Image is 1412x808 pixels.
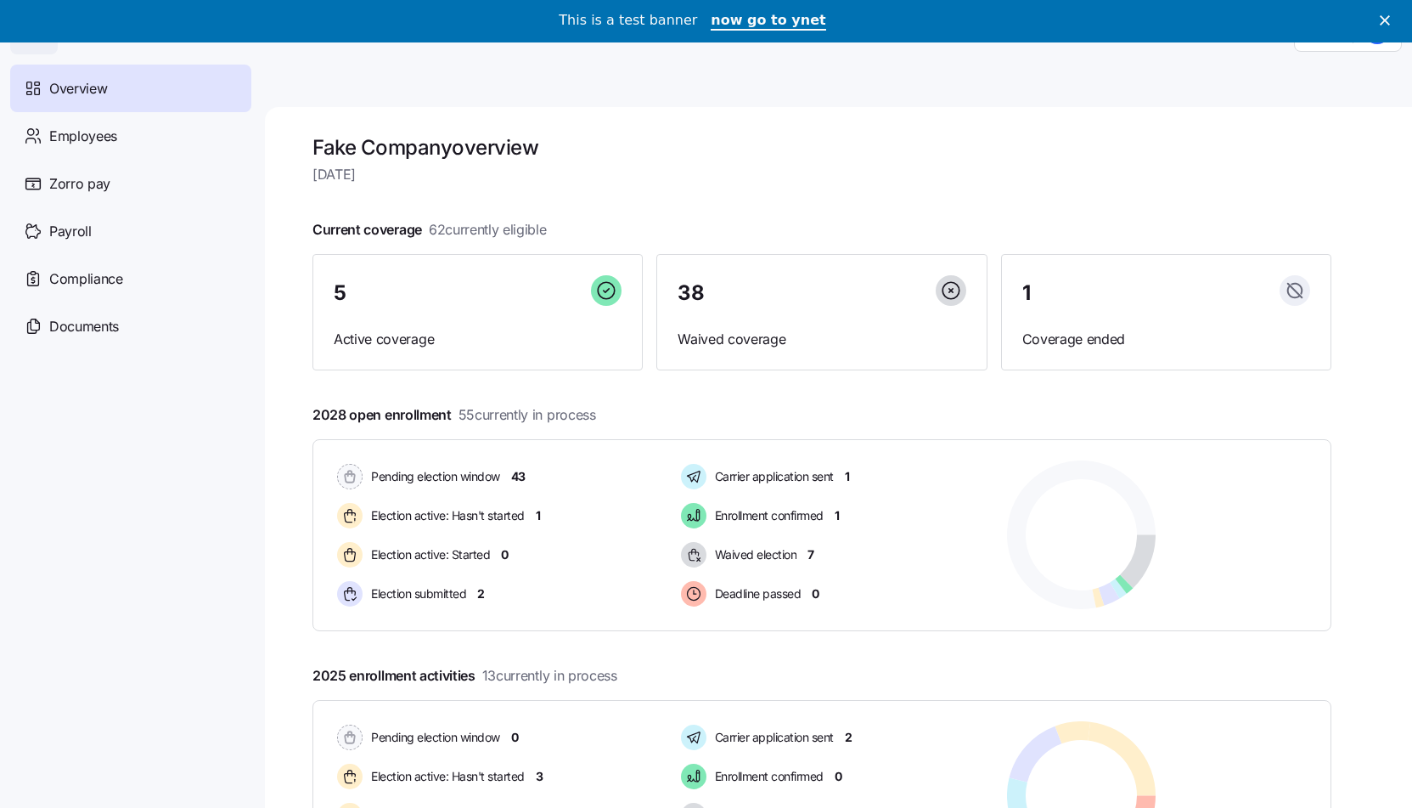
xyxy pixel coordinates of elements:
[482,665,617,687] span: 13 currently in process
[312,164,1331,185] span: [DATE]
[49,221,92,242] span: Payroll
[49,126,117,147] span: Employees
[10,207,251,255] a: Payroll
[366,546,490,563] span: Election active: Started
[835,768,842,785] span: 0
[511,468,526,485] span: 43
[710,468,834,485] span: Carrier application sent
[49,173,110,195] span: Zorro pay
[312,665,617,687] span: 2025 enrollment activities
[1022,329,1310,350] span: Coverage ended
[536,507,541,524] span: 1
[366,729,500,746] span: Pending election window
[366,585,466,602] span: Election submitted
[10,160,251,207] a: Zorro pay
[334,283,346,303] span: 5
[511,729,519,746] span: 0
[458,404,596,426] span: 55 currently in process
[845,729,852,746] span: 2
[845,468,850,485] span: 1
[49,78,107,99] span: Overview
[366,507,525,524] span: Election active: Hasn't started
[429,219,547,240] span: 62 currently eligible
[807,546,814,563] span: 7
[1022,283,1031,303] span: 1
[49,268,123,290] span: Compliance
[710,768,824,785] span: Enrollment confirmed
[10,302,251,350] a: Documents
[312,404,596,426] span: 2028 open enrollment
[812,585,819,602] span: 0
[10,65,251,112] a: Overview
[835,507,840,524] span: 1
[49,316,119,337] span: Documents
[678,329,965,350] span: Waived coverage
[678,283,704,303] span: 38
[477,585,485,602] span: 2
[710,729,834,746] span: Carrier application sent
[501,546,509,563] span: 0
[711,12,825,31] a: now go to ynet
[710,507,824,524] span: Enrollment confirmed
[559,12,697,29] div: This is a test banner
[710,546,797,563] span: Waived election
[312,219,547,240] span: Current coverage
[366,468,500,485] span: Pending election window
[710,585,802,602] span: Deadline passed
[312,134,1331,161] h1: Fake Company overview
[366,768,525,785] span: Election active: Hasn't started
[536,768,543,785] span: 3
[10,112,251,160] a: Employees
[1380,15,1397,25] div: Close
[10,255,251,302] a: Compliance
[334,329,622,350] span: Active coverage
